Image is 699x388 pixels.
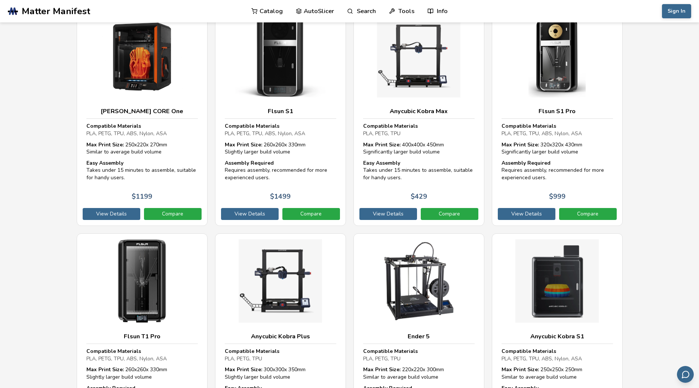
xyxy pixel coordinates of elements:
strong: Max Print Size: [86,141,124,148]
div: Requires assembly, recommended for more experienced users. [502,159,613,181]
span: PLA, PETG, TPU, ABS, Nylon, ASA [86,130,167,137]
strong: Easy Assembly [363,159,400,167]
a: View Details [359,208,417,220]
strong: Compatible Materials [86,348,141,355]
div: 320 x 320 x 430 mm Significantly larger build volume [502,141,613,156]
strong: Compatible Materials [363,122,418,130]
p: $ 1499 [270,193,291,201]
h3: Flsun S1 Pro [502,108,613,115]
strong: Max Print Size: [86,366,124,373]
strong: Compatible Materials [363,348,418,355]
strong: Max Print Size: [502,141,539,148]
h3: Anycubic Kobra S1 [502,333,613,340]
span: PLA, PETG, TPU [363,130,401,137]
span: PLA, PETG, TPU [363,355,401,362]
span: PLA, PETG, TPU, ABS, Nylon, ASA [225,130,305,137]
strong: Easy Assembly [86,159,123,167]
a: Flsun S1 ProCompatible MaterialsPLA, PETG, TPU, ABS, Nylon, ASAMax Print Size: 320x320x 430mmSign... [492,8,623,226]
span: PLA, PETG, TPU [225,355,262,362]
a: Compare [559,208,617,220]
strong: Assembly Required [502,159,551,167]
strong: Max Print Size: [225,366,262,373]
div: 400 x 400 x 450 mm Significantly larger build volume [363,141,475,156]
a: Flsun S1Compatible MaterialsPLA, PETG, TPU, ABS, Nylon, ASAMax Print Size: 260x260x 330mmSlightly... [215,8,346,226]
div: 300 x 300 x 350 mm Slightly larger build volume [225,366,336,381]
strong: Compatible Materials [502,348,556,355]
span: PLA, PETG, TPU, ABS, Nylon, ASA [502,355,582,362]
a: View Details [221,208,279,220]
div: 260 x 260 x 330 mm Slightly larger build volume [86,366,198,381]
p: $ 429 [411,193,427,201]
h3: Ender 5 [363,333,475,340]
a: Compare [144,208,202,220]
h3: Anycubic Kobra Max [363,108,475,115]
div: Takes under 15 minutes to assemble, suitable for handy users. [363,159,475,181]
strong: Compatible Materials [502,122,556,130]
strong: Max Print Size: [363,366,401,373]
span: PLA, PETG, TPU, ABS, Nylon, ASA [502,130,582,137]
a: Anycubic Kobra MaxCompatible MaterialsPLA, PETG, TPUMax Print Size: 400x400x 450mmSignificantly l... [353,8,484,226]
span: Matter Manifest [22,6,90,16]
div: 260 x 260 x 330 mm Slightly larger build volume [225,141,336,156]
h3: Flsun T1 Pro [86,333,198,340]
button: Send feedback via email [677,366,694,383]
p: $ 999 [549,193,565,201]
h3: Flsun S1 [225,108,336,115]
button: Sign In [662,4,691,18]
div: 250 x 220 x 270 mm Similar to average build volume [86,141,198,156]
a: Compare [282,208,340,220]
a: Compare [421,208,478,220]
strong: Compatible Materials [225,122,279,130]
span: PLA, PETG, TPU, ABS, Nylon, ASA [86,355,167,362]
strong: Compatible Materials [86,122,141,130]
div: 220 x 220 x 300 mm Similar to average build volume [363,366,475,381]
a: View Details [83,208,140,220]
div: 250 x 250 x 250 mm Similar to average build volume [502,366,613,381]
strong: Max Print Size: [363,141,401,148]
p: $ 1199 [132,193,152,201]
h3: Anycubic Kobra Plus [225,333,336,340]
a: View Details [498,208,555,220]
h3: [PERSON_NAME] CORE One [86,108,198,115]
strong: Compatible Materials [225,348,279,355]
div: Requires assembly, recommended for more experienced users. [225,159,336,181]
strong: Max Print Size: [225,141,262,148]
div: Takes under 15 minutes to assemble, suitable for handy users. [86,159,198,181]
strong: Assembly Required [225,159,274,167]
a: [PERSON_NAME] CORE OneCompatible MaterialsPLA, PETG, TPU, ABS, Nylon, ASAMax Print Size: 250x220x... [77,8,208,226]
strong: Max Print Size: [502,366,539,373]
